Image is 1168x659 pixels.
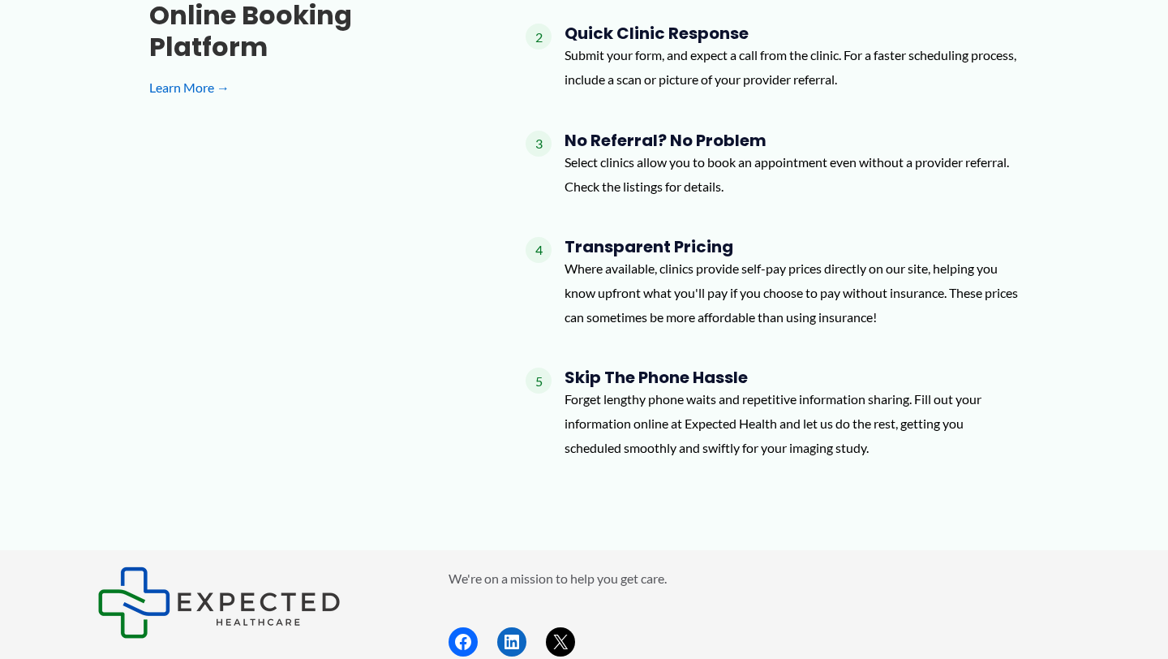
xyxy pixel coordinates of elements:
p: We're on a mission to help you get care. [449,566,1071,591]
span: 4 [526,237,552,263]
img: Expected Healthcare Logo - side, dark font, small [97,566,341,639]
a: Learn More → [149,75,474,100]
p: Where available, clinics provide self-pay prices directly on our site, helping you know upfront w... [565,256,1019,329]
h4: Skip the Phone Hassle [565,368,1019,387]
aside: Footer Widget 2 [449,566,1071,657]
p: Select clinics allow you to book an appointment even without a provider referral. Check the listi... [565,150,1019,198]
h4: Transparent Pricing [565,237,1019,256]
p: Forget lengthy phone waits and repetitive information sharing. Fill out your information online a... [565,387,1019,459]
span: 5 [526,368,552,394]
p: Submit your form, and expect a call from the clinic. For a faster scheduling process, include a s... [565,43,1019,91]
aside: Footer Widget 1 [97,566,408,639]
h4: No Referral? No Problem [565,131,1019,150]
h4: Quick Clinic Response [565,24,1019,43]
span: 3 [526,131,552,157]
span: 2 [526,24,552,50]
